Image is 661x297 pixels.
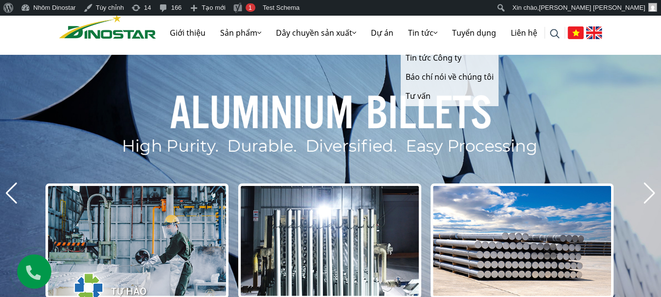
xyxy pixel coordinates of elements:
a: Sản phẩm [213,17,269,48]
img: Nhôm Dinostar [59,14,156,39]
a: Liên hệ [503,17,545,48]
a: Tin tức [401,17,445,48]
a: Nhôm Dinostar [59,12,156,38]
img: Tiếng Việt [568,26,584,39]
img: search [550,29,560,39]
a: Giới thiệu [162,17,213,48]
span: 1 [249,4,252,11]
a: Tư vấn [401,87,499,106]
a: Dự án [364,17,401,48]
a: Báo chí nói về chúng tôi [401,68,499,87]
a: Tuyển dụng [445,17,503,48]
img: English [586,26,602,39]
div: Next slide [643,183,656,204]
span: [PERSON_NAME] [PERSON_NAME] [539,4,645,11]
a: Tin tức Công ty [401,48,499,68]
div: Previous slide [5,183,18,204]
a: Dây chuyền sản xuất [269,17,364,48]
